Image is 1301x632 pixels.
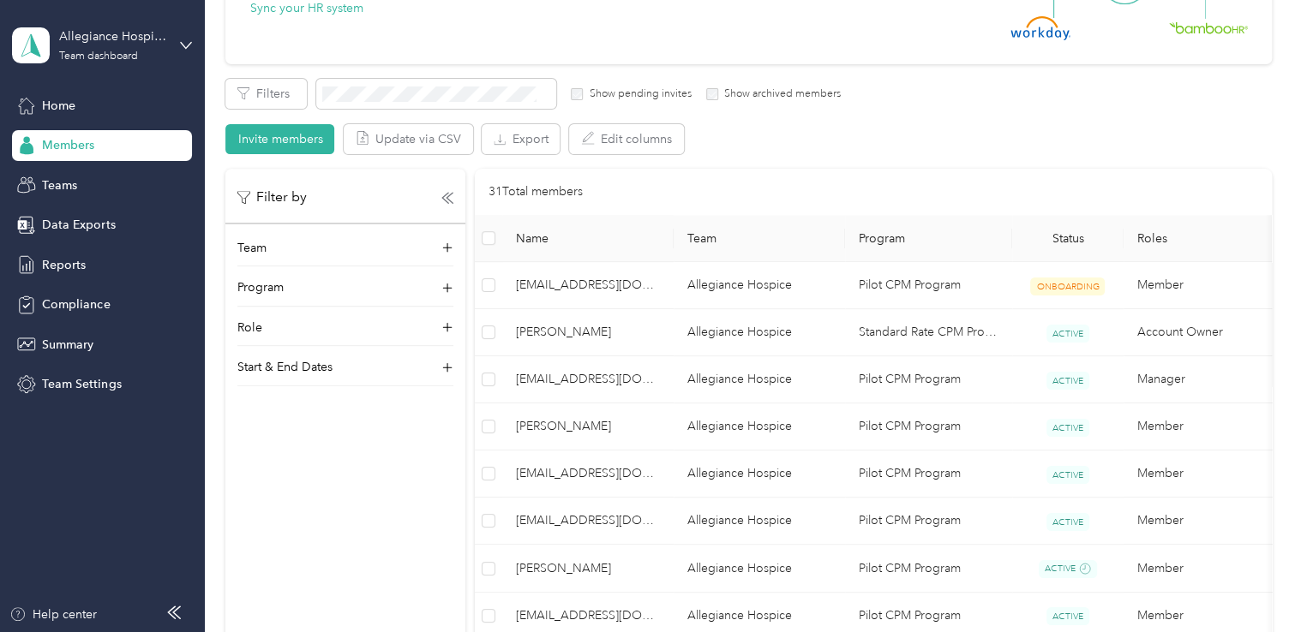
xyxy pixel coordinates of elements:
td: Ranjish Pillai [502,309,674,356]
span: ACTIVE [1046,466,1089,484]
td: Member [1124,498,1295,545]
span: Compliance [42,295,110,313]
button: Filters [225,79,307,109]
button: Edit columns [569,124,684,154]
td: Allegiance Hospice [674,356,845,403]
td: Allegiance Hospice [674,403,845,450]
iframe: Everlance-gr Chat Button Frame [1205,536,1301,632]
span: Team Settings [42,375,121,393]
td: Jessica Bentley [502,545,674,593]
span: ACTIVE [1039,560,1097,578]
td: Member [1124,403,1295,450]
td: Member [1124,450,1295,498]
p: Start & End Dates [237,358,333,376]
span: ACTIVE [1046,419,1089,437]
th: Team [674,215,845,262]
td: crystal@allegiancehospice.com (You) [502,356,674,403]
span: [PERSON_NAME] [516,323,660,342]
div: Team dashboard [59,51,138,62]
p: Team [237,239,267,257]
button: Invite members [225,124,334,154]
span: [EMAIL_ADDRESS][DOMAIN_NAME] [516,464,660,483]
p: Filter by [237,187,307,208]
th: Program [845,215,1012,262]
span: [EMAIL_ADDRESS][DOMAIN_NAME] [516,511,660,530]
button: Export [482,124,560,154]
label: Show pending invites [583,86,691,102]
span: [EMAIL_ADDRESS][DOMAIN_NAME] [516,606,660,625]
span: Data Exports [42,216,115,234]
span: ACTIVE [1046,607,1089,625]
td: Pilot CPM Program [845,450,1012,498]
span: Name [516,231,660,246]
div: Allegiance Hospice [59,27,166,45]
td: Standard Rate CPM Program [845,309,1012,356]
th: Name [502,215,674,262]
span: ACTIVE [1046,513,1089,531]
td: nayrisha@allegiancehospice.com [502,262,674,309]
td: Jasmine Hall [502,403,674,450]
td: scottbabyjo@yahoo.com [502,498,674,545]
td: Pilot CPM Program [845,356,1012,403]
p: 31 Total members [489,182,583,201]
img: Workday [1010,16,1070,40]
span: ACTIVE [1046,372,1089,390]
td: Member [1124,545,1295,593]
span: [PERSON_NAME] [516,417,660,436]
td: hannahallen2262019@gmail.com [502,450,674,498]
p: Program [237,278,284,296]
label: Show archived members [718,86,841,102]
td: Pilot CPM Program [845,545,1012,593]
td: Allegiance Hospice [674,262,845,309]
span: Reports [42,256,86,274]
td: Pilot CPM Program [845,262,1012,309]
td: Manager [1124,356,1295,403]
span: Members [42,136,94,154]
span: [EMAIL_ADDRESS][DOMAIN_NAME] [516,276,660,295]
td: Allegiance Hospice [674,309,845,356]
td: Pilot CPM Program [845,403,1012,450]
button: Help center [9,605,97,623]
th: Status [1012,215,1124,262]
td: Allegiance Hospice [674,545,845,593]
p: Role [237,319,262,337]
span: Home [42,97,75,115]
td: Account Owner [1124,309,1295,356]
span: ACTIVE [1046,325,1089,343]
span: [EMAIL_ADDRESS][DOMAIN_NAME] (You) [516,370,660,389]
td: Pilot CPM Program [845,498,1012,545]
span: Summary [42,336,93,354]
span: Teams [42,176,77,194]
td: Member [1124,262,1295,309]
span: [PERSON_NAME] [516,559,660,578]
td: Allegiance Hospice [674,450,845,498]
th: Roles [1124,215,1295,262]
td: ONBOARDING [1012,262,1124,309]
img: BambooHR [1169,21,1248,33]
td: Allegiance Hospice [674,498,845,545]
button: Update via CSV [344,124,473,154]
span: ONBOARDING [1030,277,1105,295]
